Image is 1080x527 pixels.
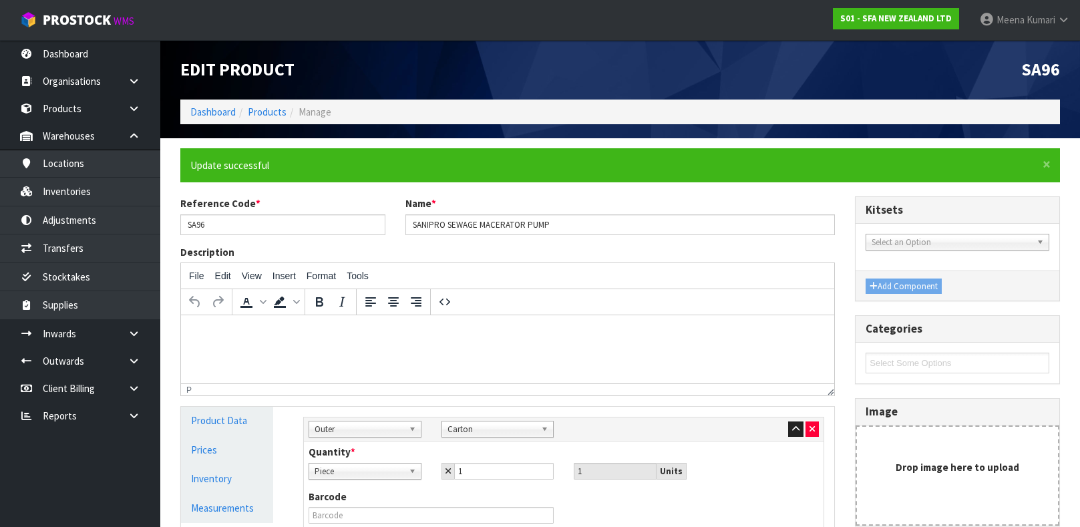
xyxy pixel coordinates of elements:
[315,421,403,437] span: Outer
[235,291,268,313] div: Text color
[114,15,134,27] small: WMS
[307,271,336,281] span: Format
[315,464,403,480] span: Piece
[184,291,206,313] button: Undo
[181,494,273,522] a: Measurements
[1043,155,1051,174] span: ×
[206,291,229,313] button: Redo
[382,291,405,313] button: Align center
[347,271,369,281] span: Tools
[309,445,355,459] label: Quantity
[359,291,382,313] button: Align left
[308,291,331,313] button: Bold
[186,385,192,395] div: p
[872,234,1031,250] span: Select an Option
[248,106,287,118] a: Products
[242,271,262,281] span: View
[309,507,554,524] input: Barcode
[866,204,1049,216] h3: Kitsets
[574,463,657,480] input: Unit Qty
[190,159,269,172] span: Update successful
[180,196,260,210] label: Reference Code
[866,323,1049,335] h3: Categories
[190,106,236,118] a: Dashboard
[447,421,536,437] span: Carton
[309,490,347,504] label: Barcode
[43,11,111,29] span: ProStock
[454,463,554,480] input: Child Qty
[181,315,834,383] iframe: Rich Text Area. Press ALT-0 for help.
[20,11,37,28] img: cube-alt.png
[840,13,952,24] strong: S01 - SFA NEW ZEALAND LTD
[331,291,353,313] button: Italic
[405,291,427,313] button: Align right
[405,196,436,210] label: Name
[866,279,942,295] button: Add Component
[866,405,1049,418] h3: Image
[189,271,204,281] span: File
[660,466,683,477] strong: Units
[833,8,959,29] a: S01 - SFA NEW ZEALAND LTD
[181,436,273,464] a: Prices
[180,214,385,235] input: Reference Code
[997,13,1025,26] span: Meena
[273,271,296,281] span: Insert
[1027,13,1055,26] span: Kumari
[181,407,273,434] a: Product Data
[299,106,331,118] span: Manage
[215,271,231,281] span: Edit
[824,384,835,395] div: Resize
[405,214,836,235] input: Name
[896,461,1019,474] strong: Drop image here to upload
[180,245,234,259] label: Description
[433,291,456,313] button: Source code
[1021,58,1060,80] span: SA96
[180,58,295,80] span: Edit Product
[268,291,302,313] div: Background color
[181,465,273,492] a: Inventory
